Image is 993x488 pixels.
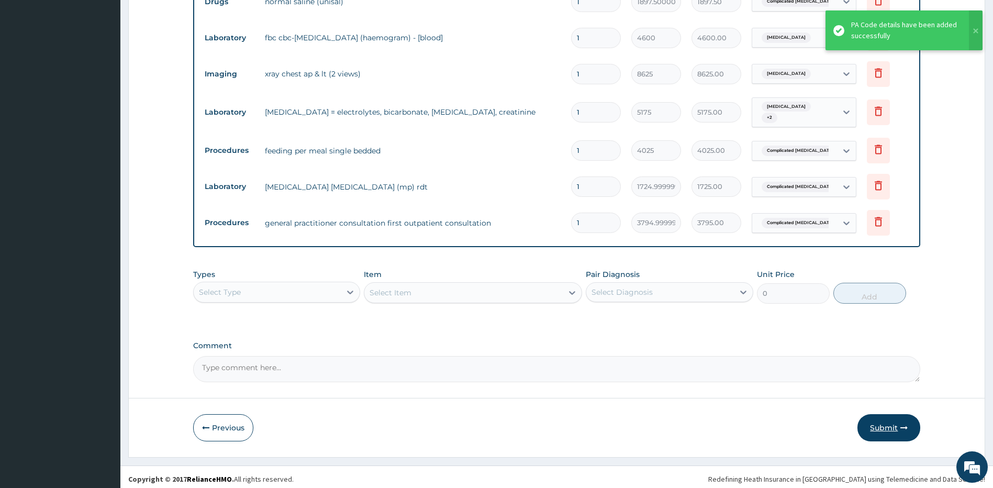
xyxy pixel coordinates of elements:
span: [MEDICAL_DATA] [762,69,811,79]
label: Unit Price [757,269,795,280]
div: PA Code details have been added successfully [851,19,959,41]
td: [MEDICAL_DATA] [MEDICAL_DATA] (mp) rdt [260,176,566,197]
label: Types [193,270,215,279]
strong: Copyright © 2017 . [128,474,234,484]
td: feeding per meal single bedded [260,140,566,161]
textarea: Type your message and hit 'Enter' [5,286,199,323]
label: Comment [193,341,921,350]
span: [MEDICAL_DATA] [762,102,811,112]
a: RelianceHMO [187,474,232,484]
span: Complicated [MEDICAL_DATA] [762,182,839,192]
td: Procedures [199,213,260,232]
button: Submit [857,414,920,441]
td: Laboratory [199,177,260,196]
td: general practitioner consultation first outpatient consultation [260,213,566,234]
div: Minimize live chat window [172,5,197,30]
label: Item [364,269,382,280]
td: [MEDICAL_DATA] = electrolytes, bicarbonate, [MEDICAL_DATA], creatinine [260,102,566,123]
td: Laboratory [199,103,260,122]
div: Select Diagnosis [592,287,653,297]
button: Previous [193,414,253,441]
span: [MEDICAL_DATA] [762,32,811,43]
button: Add [833,283,906,304]
span: + 2 [762,113,777,123]
td: fbc cbc-[MEDICAL_DATA] (haemogram) - [blood] [260,27,566,48]
div: Chat with us now [54,59,176,72]
img: d_794563401_company_1708531726252_794563401 [19,52,42,79]
td: Laboratory [199,28,260,48]
span: Complicated [MEDICAL_DATA] [762,146,839,156]
td: Imaging [199,64,260,84]
span: We're online! [61,132,144,238]
div: Select Type [199,287,241,297]
td: xray chest ap & lt (2 views) [260,63,566,84]
label: Pair Diagnosis [586,269,640,280]
td: Procedures [199,141,260,160]
div: Redefining Heath Insurance in [GEOGRAPHIC_DATA] using Telemedicine and Data Science! [708,474,985,484]
span: Complicated [MEDICAL_DATA] [762,218,839,228]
